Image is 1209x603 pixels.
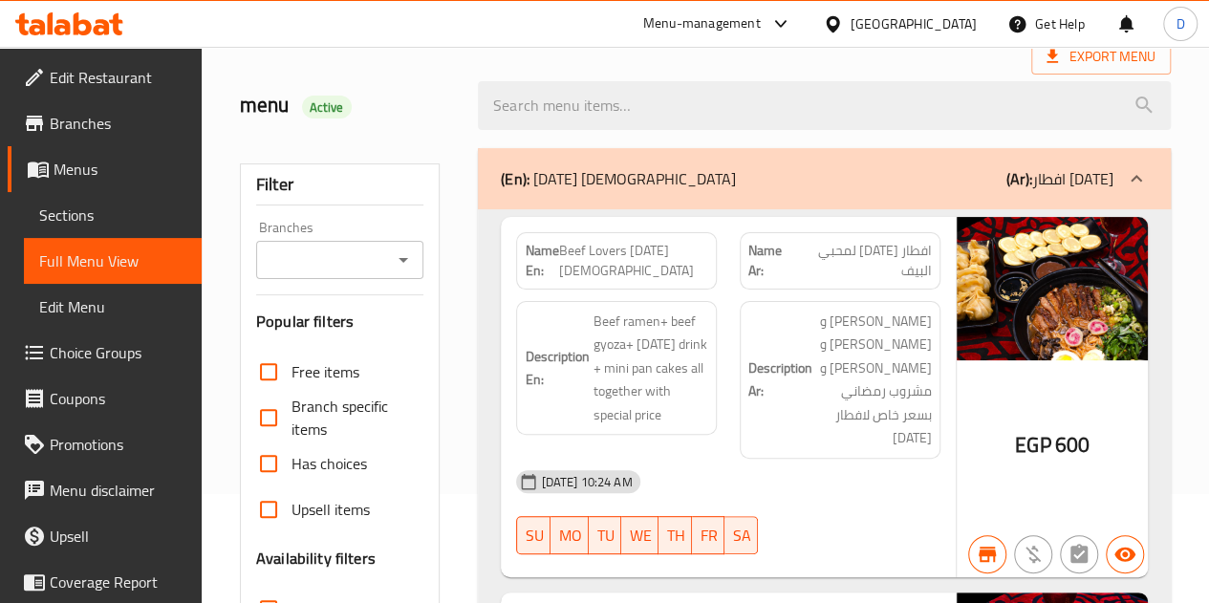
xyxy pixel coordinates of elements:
[593,310,708,427] span: Beef ramen+ beef gyoza+ ramadan drink + mini pan cakes all together with special price
[8,100,202,146] a: Branches
[24,238,202,284] a: Full Menu View
[643,12,761,35] div: Menu-management
[256,164,424,205] div: Filter
[957,217,1148,360] img: second_offer638779005837220473.jpg
[748,356,812,403] strong: Description Ar:
[596,522,614,549] span: TU
[256,311,424,333] h3: Popular filters
[621,516,658,554] button: WE
[796,241,932,281] span: افطار [DATE] لمحبي البيف
[50,479,186,502] span: Menu disclaimer
[291,395,409,441] span: Branch specific items
[240,91,456,119] h2: menu
[50,433,186,456] span: Promotions
[1106,535,1144,573] button: Available
[291,360,359,383] span: Free items
[39,249,186,272] span: Full Menu View
[291,498,370,521] span: Upsell items
[1176,13,1184,34] span: D
[724,516,758,554] button: SA
[1047,45,1155,69] span: Export Menu
[50,112,186,135] span: Branches
[533,473,639,491] span: [DATE] 10:24 AM
[478,148,1171,209] div: (En): [DATE] [DEMOGRAPHIC_DATA](Ar):افطار [DATE]
[1006,167,1113,190] p: افطار [DATE]
[50,387,186,410] span: Coupons
[8,376,202,421] a: Coupons
[50,571,186,593] span: Coverage Report
[968,535,1006,573] button: Branch specific item
[256,548,376,570] h3: Availability filters
[54,158,186,181] span: Menus
[748,241,796,281] strong: Name Ar:
[1031,39,1171,75] span: Export Menu
[1054,426,1089,463] span: 600
[525,241,558,281] strong: Name En:
[8,330,202,376] a: Choice Groups
[732,522,750,549] span: SA
[39,295,186,318] span: Edit Menu
[390,247,417,273] button: Open
[525,345,589,392] strong: Description En:
[302,96,352,118] div: Active
[501,164,529,193] b: (En):
[302,98,352,117] span: Active
[8,467,202,513] a: Menu disclaimer
[1014,535,1052,573] button: Purchased item
[658,516,692,554] button: TH
[50,66,186,89] span: Edit Restaurant
[1015,426,1050,463] span: EGP
[1060,535,1098,573] button: Not has choices
[39,204,186,226] span: Sections
[692,516,724,554] button: FR
[516,516,551,554] button: SU
[8,54,202,100] a: Edit Restaurant
[558,241,708,281] span: Beef Lovers [DATE] [DEMOGRAPHIC_DATA]
[8,421,202,467] a: Promotions
[24,284,202,330] a: Edit Menu
[24,192,202,238] a: Sections
[558,522,581,549] span: MO
[851,13,977,34] div: [GEOGRAPHIC_DATA]
[8,513,202,559] a: Upsell
[1006,164,1032,193] b: (Ar):
[525,522,543,549] span: SU
[629,522,651,549] span: WE
[50,525,186,548] span: Upsell
[50,341,186,364] span: Choice Groups
[291,452,367,475] span: Has choices
[551,516,589,554] button: MO
[501,167,735,190] p: [DATE] [DEMOGRAPHIC_DATA]
[700,522,717,549] span: FR
[478,81,1171,130] input: search
[816,310,932,450] span: بيف رامن و بيف جيوزا و ميني بانكيك و مشروب رمضاني بسعر خاص لافطار رمضان
[666,522,684,549] span: TH
[8,146,202,192] a: Menus
[589,516,621,554] button: TU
